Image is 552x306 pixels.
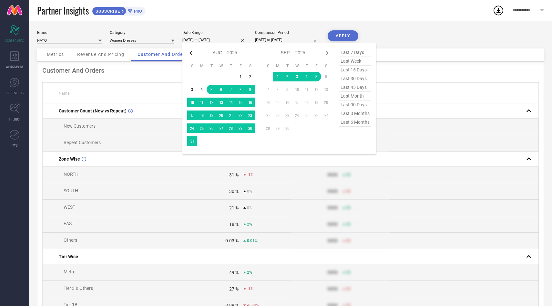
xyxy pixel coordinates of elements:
td: Tue Aug 26 2025 [207,123,216,133]
td: Mon Sep 22 2025 [273,111,282,120]
td: Wed Sep 03 2025 [292,72,302,81]
td: Tue Sep 09 2025 [282,85,292,94]
div: 9999 [327,270,338,275]
th: Tuesday [282,63,292,69]
td: Mon Aug 18 2025 [197,111,207,120]
td: Sun Aug 10 2025 [187,98,197,107]
div: 9999 [327,189,338,194]
td: Fri Aug 22 2025 [236,111,245,120]
span: last 30 days [339,74,371,83]
td: Tue Aug 05 2025 [207,85,216,94]
th: Wednesday [292,63,302,69]
span: 2% [247,270,252,275]
span: 50 [346,173,351,177]
td: Sat Aug 02 2025 [245,72,255,81]
span: WORKSPACE [6,64,24,69]
td: Thu Sep 25 2025 [302,111,312,120]
th: Sunday [263,63,273,69]
th: Friday [236,63,245,69]
span: Customer And Orders [138,52,188,57]
div: 0.03 % [225,238,239,243]
div: Previous month [187,49,195,57]
span: last month [339,92,371,100]
span: Metrics [47,52,64,57]
span: last 7 days [339,48,371,57]
span: 0% [247,206,252,210]
td: Sun Aug 03 2025 [187,85,197,94]
span: Customer Count (New vs Repeat) [59,108,127,113]
span: Zone Wise [59,156,80,162]
td: Thu Sep 18 2025 [302,98,312,107]
div: 9999 [327,205,338,210]
span: SCORECARDS [5,38,24,43]
span: last 90 days [339,100,371,109]
td: Sat Aug 23 2025 [245,111,255,120]
span: FWD [12,143,18,148]
th: Tuesday [207,63,216,69]
td: Sun Aug 31 2025 [187,136,197,146]
td: Mon Sep 29 2025 [273,123,282,133]
th: Wednesday [216,63,226,69]
input: Select comparison period [255,37,320,43]
td: Sun Aug 24 2025 [187,123,197,133]
td: Tue Sep 16 2025 [282,98,292,107]
td: Fri Aug 01 2025 [236,72,245,81]
td: Fri Sep 26 2025 [312,111,321,120]
span: 2% [247,222,252,227]
div: Brand [37,30,102,35]
div: Date Range [182,30,247,35]
span: 0.01% [247,238,258,243]
span: 50 [346,238,351,243]
td: Thu Aug 14 2025 [226,98,236,107]
span: last week [339,57,371,66]
td: Wed Aug 20 2025 [216,111,226,120]
span: Revenue And Pricing [77,52,124,57]
td: Mon Sep 15 2025 [273,98,282,107]
span: Others [64,237,77,243]
th: Saturday [321,63,331,69]
td: Fri Sep 12 2025 [312,85,321,94]
td: Sat Sep 27 2025 [321,111,331,120]
span: -1% [247,287,253,291]
div: 9999 [327,238,338,243]
span: EAST [64,221,74,226]
div: Next month [323,49,331,57]
span: Partner Insights [37,4,89,17]
div: 21 % [229,205,239,210]
td: Sun Sep 28 2025 [263,123,273,133]
span: Metro [64,269,76,274]
span: SOUTH [64,188,78,193]
span: Name [59,91,69,96]
td: Thu Sep 11 2025 [302,85,312,94]
span: 0% [247,189,252,194]
td: Fri Aug 29 2025 [236,123,245,133]
td: Fri Sep 19 2025 [312,98,321,107]
td: Tue Sep 02 2025 [282,72,292,81]
div: Category [110,30,174,35]
td: Wed Aug 13 2025 [216,98,226,107]
span: 50 [346,270,351,275]
a: SUBSCRIBEPRO [92,5,145,16]
td: Thu Aug 28 2025 [226,123,236,133]
td: Thu Aug 21 2025 [226,111,236,120]
div: 30 % [229,189,239,194]
div: Comparison Period [255,30,320,35]
button: APPLY [328,30,358,41]
td: Tue Sep 30 2025 [282,123,292,133]
span: PRO [132,9,142,14]
th: Friday [312,63,321,69]
span: SUGGESTIONS [5,90,25,95]
div: 9999 [327,222,338,227]
td: Sun Aug 17 2025 [187,111,197,120]
span: last 6 months [339,118,371,127]
span: SUBSCRIBE [92,9,122,14]
span: 50 [346,222,351,227]
td: Mon Aug 25 2025 [197,123,207,133]
span: New Customers [64,123,96,129]
td: Mon Aug 04 2025 [197,85,207,94]
td: Wed Aug 27 2025 [216,123,226,133]
td: Tue Sep 23 2025 [282,111,292,120]
td: Sat Sep 06 2025 [321,72,331,81]
th: Saturday [245,63,255,69]
span: -1% [247,173,253,177]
